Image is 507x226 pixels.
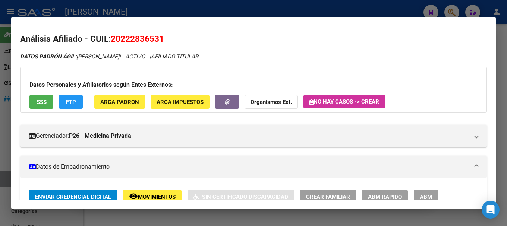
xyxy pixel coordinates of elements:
[202,194,288,200] span: Sin Certificado Discapacidad
[151,53,198,60] span: AFILIADO TITULAR
[100,99,139,105] span: ARCA Padrón
[37,99,47,105] span: SSS
[20,156,487,178] mat-expansion-panel-header: Datos de Empadronamiento
[157,99,204,105] span: ARCA Impuestos
[94,95,145,109] button: ARCA Padrón
[129,192,138,201] mat-icon: remove_red_eye
[20,53,198,60] i: | ACTIVO |
[20,33,487,45] h2: Análisis Afiliado - CUIL:
[69,131,131,140] strong: P26 - Medicina Privada
[420,194,432,200] span: ABM
[66,99,76,105] span: FTP
[29,190,117,204] button: Enviar Credencial Digital
[188,190,294,204] button: Sin Certificado Discapacidad
[20,53,76,60] strong: DATOS PADRÓN ÁGIL:
[151,95,210,109] button: ARCA Impuestos
[138,194,176,200] span: Movimientos
[251,99,292,105] strong: Organismos Ext.
[20,125,487,147] mat-expansion-panel-header: Gerenciador:P26 - Medicina Privada
[29,131,469,140] mat-panel-title: Gerenciador:
[20,53,119,60] span: [PERSON_NAME]
[414,190,438,204] button: ABM
[482,201,500,219] div: Open Intercom Messenger
[35,194,111,200] span: Enviar Credencial Digital
[245,95,298,109] button: Organismos Ext.
[29,80,478,89] h3: Datos Personales y Afiliatorios según Entes Externos:
[303,95,385,108] button: No hay casos -> Crear
[300,190,356,204] button: Crear Familiar
[111,34,164,44] span: 20222836531
[29,95,53,109] button: SSS
[368,194,402,200] span: ABM Rápido
[362,190,408,204] button: ABM Rápido
[309,98,379,105] span: No hay casos -> Crear
[59,95,83,109] button: FTP
[123,190,182,204] button: Movimientos
[306,194,350,200] span: Crear Familiar
[29,162,469,171] mat-panel-title: Datos de Empadronamiento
